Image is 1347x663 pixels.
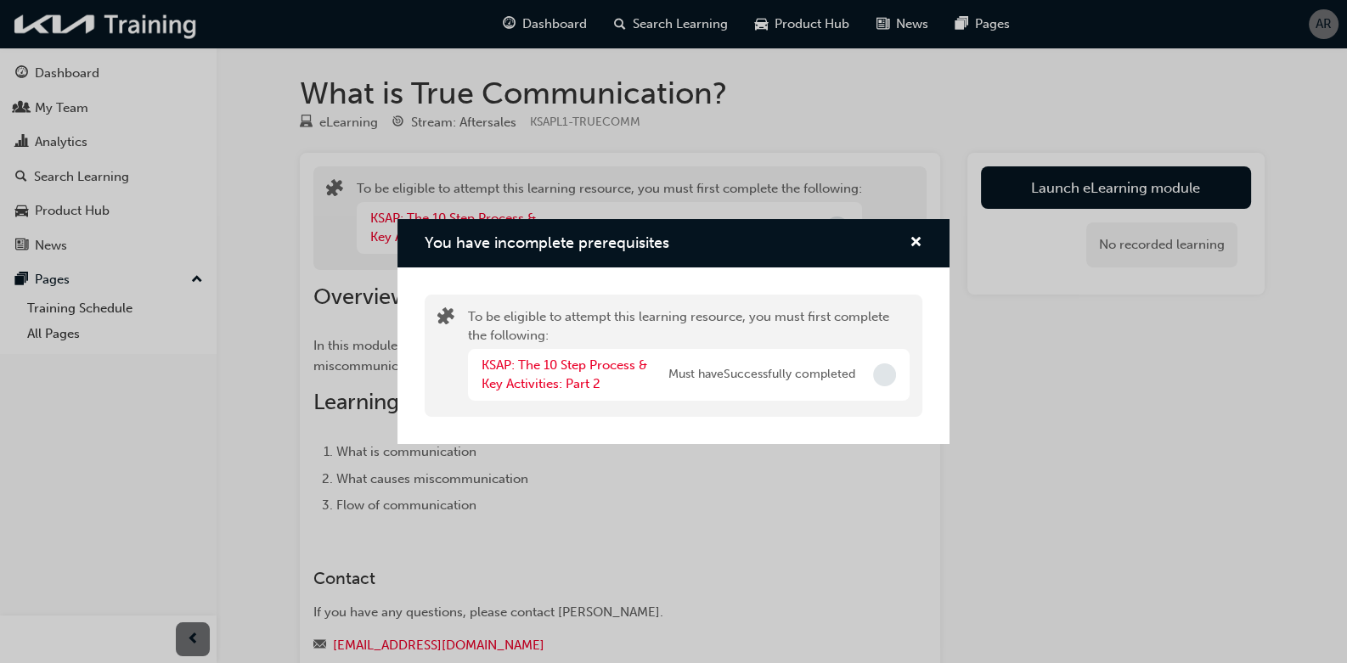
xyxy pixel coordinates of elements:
[910,236,922,251] span: cross-icon
[397,219,950,444] div: You have incomplete prerequisites
[668,365,855,385] span: Must have Successfully completed
[437,309,454,329] span: puzzle-icon
[873,363,896,386] span: Incomplete
[482,357,647,392] a: KSAP: The 10 Step Process & Key Activities: Part 2
[910,233,922,254] button: cross-icon
[425,233,669,252] span: You have incomplete prerequisites
[468,307,910,404] div: To be eligible to attempt this learning resource, you must first complete the following:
